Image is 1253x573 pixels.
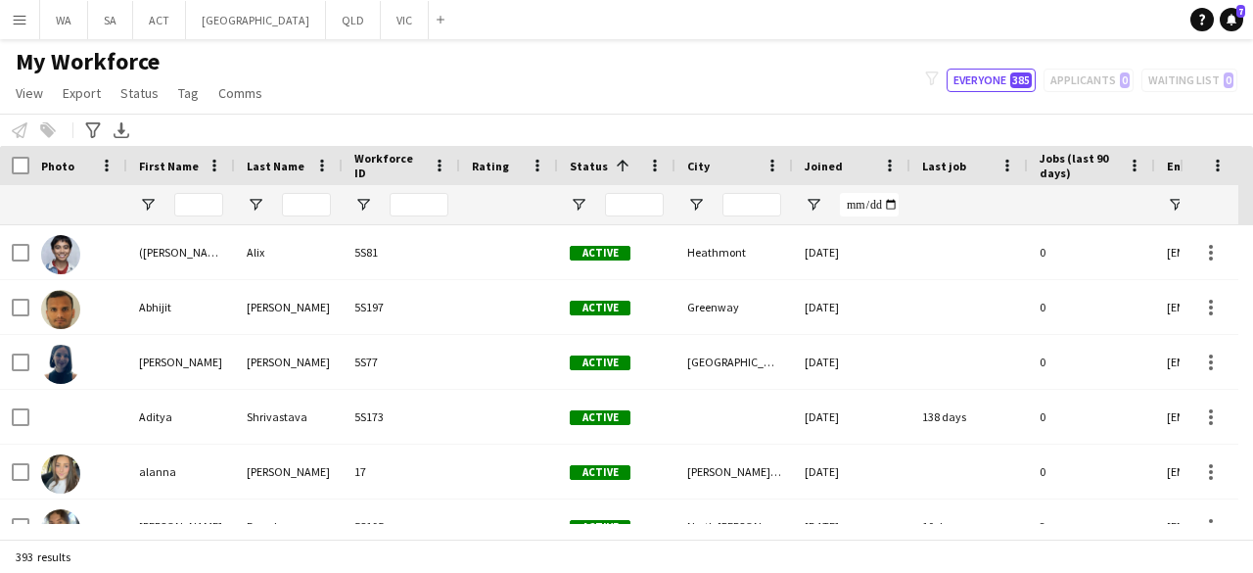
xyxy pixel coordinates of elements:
div: 5S81 [343,225,460,279]
span: Status [570,159,608,173]
a: View [8,80,51,106]
span: Active [570,465,630,480]
span: Email [1167,159,1198,173]
button: [GEOGRAPHIC_DATA] [186,1,326,39]
div: [DATE] [793,390,910,444]
span: Tag [178,84,199,102]
span: Comms [218,84,262,102]
div: [PERSON_NAME] [235,280,343,334]
span: View [16,84,43,102]
input: Last Name Filter Input [282,193,331,216]
div: Aditya [127,390,235,444]
div: 0 [1028,225,1155,279]
div: [DATE] [793,225,910,279]
div: [PERSON_NAME] [127,500,235,553]
div: [DATE] [793,500,910,553]
input: First Name Filter Input [174,193,223,216]
span: Workforce ID [354,151,425,180]
div: [GEOGRAPHIC_DATA] [675,335,793,389]
div: 3 [1028,500,1155,553]
div: Alix [235,225,343,279]
button: SA [88,1,133,39]
input: Status Filter Input [605,193,664,216]
input: Joined Filter Input [840,193,899,216]
div: [PERSON_NAME] [235,445,343,499]
span: Active [570,301,630,315]
span: Rating [472,159,509,173]
span: 385 [1010,72,1032,88]
div: Greenway [675,280,793,334]
button: Open Filter Menu [247,196,264,214]
app-action-btn: Export XLSX [110,119,133,142]
span: Photo [41,159,74,173]
div: 0 [1028,390,1155,444]
input: City Filter Input [722,193,781,216]
div: [DATE] [793,445,910,499]
span: Status [120,84,159,102]
div: [PERSON_NAME] Vale South [675,445,793,499]
div: Espada [235,500,343,553]
div: 0 [1028,335,1155,389]
span: Last job [922,159,966,173]
div: [PERSON_NAME] [235,335,343,389]
div: 5S197 [343,280,460,334]
img: Alba Espada [41,509,80,549]
div: Abhijit [127,280,235,334]
button: Open Filter Menu [139,196,157,214]
span: Export [63,84,101,102]
div: Shrivastava [235,390,343,444]
div: 0 [1028,280,1155,334]
button: ACT [133,1,186,39]
a: Export [55,80,109,106]
span: Joined [805,159,843,173]
span: First Name [139,159,199,173]
div: 5S77 [343,335,460,389]
div: 17 [343,445,460,499]
div: [DATE] [793,280,910,334]
span: Jobs (last 90 days) [1040,151,1120,180]
span: City [687,159,710,173]
button: VIC [381,1,429,39]
div: 0 [1028,445,1155,499]
input: Workforce ID Filter Input [390,193,448,216]
img: (Marty) Rob Alix [41,235,80,274]
span: My Workforce [16,47,160,76]
button: Open Filter Menu [805,196,822,214]
span: Active [570,520,630,535]
a: Tag [170,80,207,106]
div: 5S195 [343,500,460,553]
a: Comms [210,80,270,106]
span: 7 [1236,5,1245,18]
button: Open Filter Menu [570,196,587,214]
a: 7 [1220,8,1243,31]
button: Open Filter Menu [687,196,705,214]
div: [PERSON_NAME] [127,335,235,389]
img: alanna ibrahim [41,454,80,494]
div: 5S173 [343,390,460,444]
button: Open Filter Menu [354,196,372,214]
button: Open Filter Menu [1167,196,1184,214]
div: 138 days [910,390,1028,444]
div: ([PERSON_NAME]) [PERSON_NAME] [127,225,235,279]
div: alanna [127,445,235,499]
span: Active [570,356,630,370]
div: 10 days [910,500,1028,553]
button: QLD [326,1,381,39]
button: Everyone385 [947,69,1036,92]
app-action-btn: Advanced filters [81,119,105,142]
div: [DATE] [793,335,910,389]
div: Heathmont [675,225,793,279]
span: Active [570,410,630,425]
span: Active [570,246,630,261]
span: Last Name [247,159,304,173]
img: Abigail Galindo [41,345,80,384]
img: Abhijit Kurane [41,290,80,329]
div: North [PERSON_NAME] [675,500,793,553]
button: WA [40,1,88,39]
a: Status [113,80,166,106]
